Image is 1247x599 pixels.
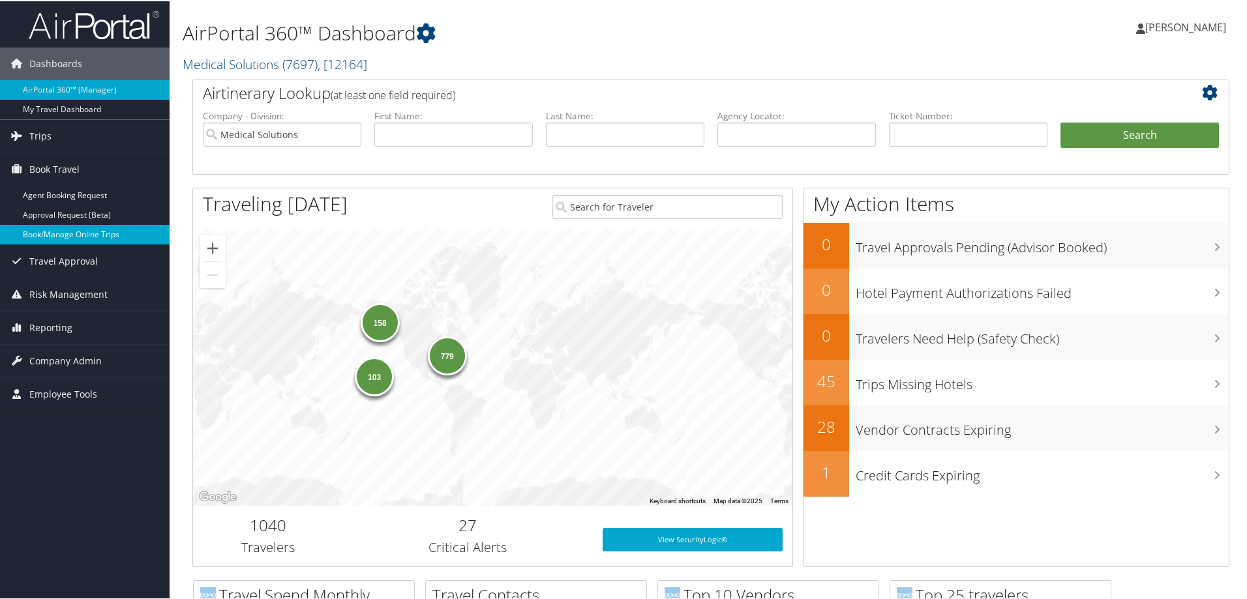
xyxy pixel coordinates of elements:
a: Medical Solutions [183,54,367,72]
span: (at least one field required) [331,87,455,101]
span: Employee Tools [29,377,97,409]
span: Company Admin [29,343,102,376]
span: Book Travel [29,152,80,184]
span: Travel Approval [29,244,98,276]
h3: Travelers [203,537,333,555]
h3: Credit Cards Expiring [856,459,1229,484]
h1: Traveling [DATE] [203,189,348,216]
span: ( 7697 ) [282,54,318,72]
h3: Critical Alerts [353,537,583,555]
button: Zoom out [200,261,226,287]
div: 103 [355,355,394,394]
a: Terms (opens in new tab) [770,496,789,503]
h2: 0 [804,232,849,254]
a: 1Credit Cards Expiring [804,450,1229,495]
img: airportal-logo.png [29,8,159,39]
div: 779 [427,335,466,374]
h1: AirPortal 360™ Dashboard [183,18,887,46]
button: Zoom in [200,234,226,260]
h3: Trips Missing Hotels [856,368,1229,392]
h2: 1040 [203,513,333,535]
span: Dashboards [29,46,82,79]
button: Search [1060,121,1219,147]
a: View SecurityLogic® [603,527,783,550]
button: Keyboard shortcuts [650,495,706,504]
span: [PERSON_NAME] [1145,19,1226,33]
label: Agency Locator: [717,108,876,121]
h2: 0 [804,323,849,345]
h2: 28 [804,415,849,437]
span: Trips [29,119,52,151]
span: Map data ©2025 [714,496,762,503]
h3: Vendor Contracts Expiring [856,413,1229,438]
h2: 0 [804,278,849,300]
span: , [ 12164 ] [318,54,367,72]
span: Risk Management [29,277,108,310]
span: Reporting [29,310,72,343]
h2: 45 [804,369,849,391]
label: Ticket Number: [889,108,1047,121]
label: Last Name: [546,108,704,121]
h3: Travel Approvals Pending (Advisor Booked) [856,231,1229,256]
a: [PERSON_NAME] [1136,7,1239,46]
h3: Hotel Payment Authorizations Failed [856,276,1229,301]
input: Search for Traveler [552,194,783,218]
label: First Name: [374,108,533,121]
a: Open this area in Google Maps (opens a new window) [196,488,239,504]
h3: Travelers Need Help (Safety Check) [856,322,1229,347]
div: 158 [360,302,399,341]
h2: 27 [353,513,583,535]
h2: 1 [804,460,849,482]
a: 28Vendor Contracts Expiring [804,404,1229,450]
a: 45Trips Missing Hotels [804,358,1229,404]
h1: My Action Items [804,189,1229,216]
label: Company - Division: [203,108,361,121]
a: 0Hotel Payment Authorizations Failed [804,267,1229,313]
a: 0Travelers Need Help (Safety Check) [804,313,1229,358]
h2: Airtinerary Lookup [203,81,1133,103]
img: Google [196,488,239,504]
a: 0Travel Approvals Pending (Advisor Booked) [804,222,1229,267]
